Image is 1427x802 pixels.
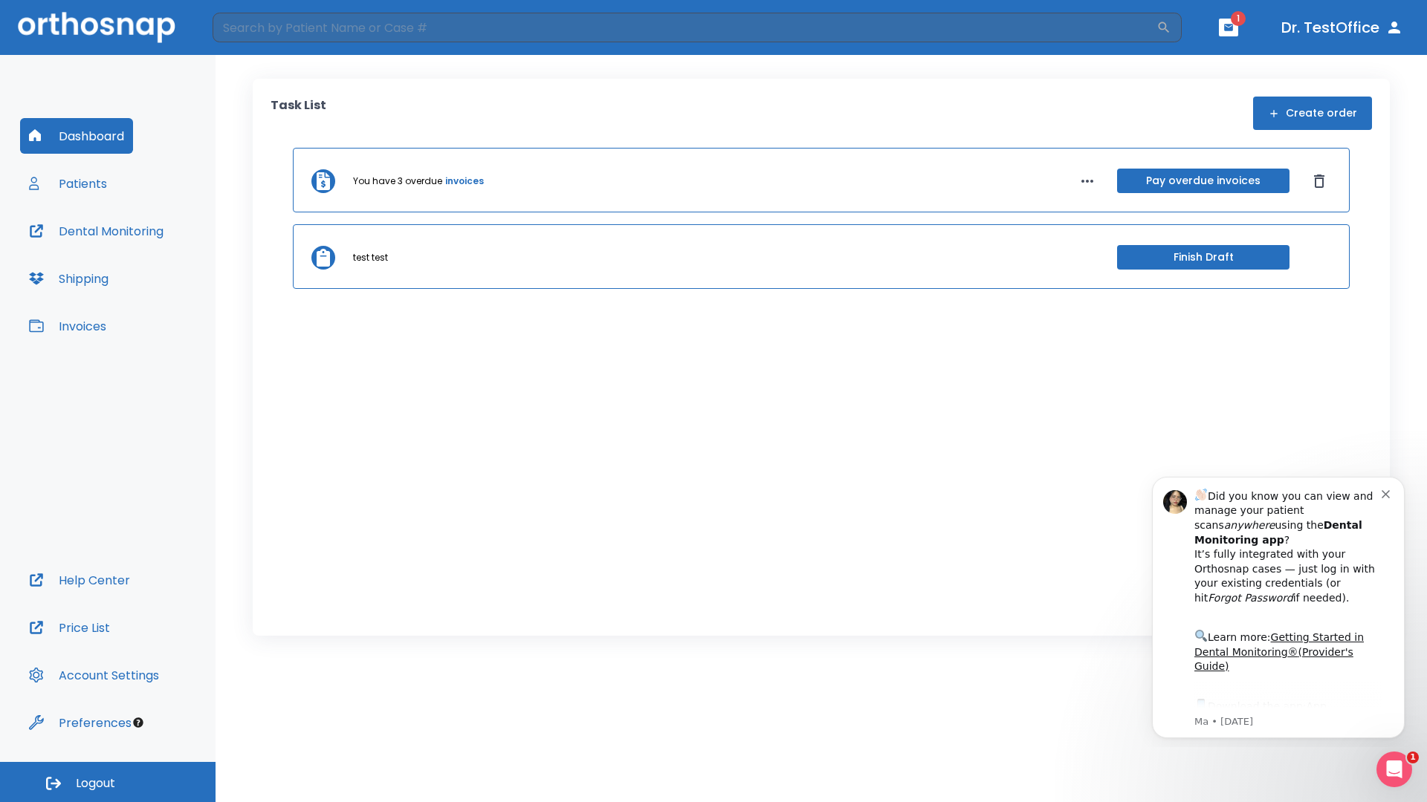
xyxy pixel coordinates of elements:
[213,13,1156,42] input: Search by Patient Name or Case #
[65,252,252,265] p: Message from Ma, sent 5w ago
[271,97,326,130] p: Task List
[1376,752,1412,787] iframe: Intercom live chat
[18,12,175,42] img: Orthosnap
[1253,97,1372,130] button: Create order
[65,233,252,309] div: Download the app: | ​ Let us know if you need help getting started!
[20,705,140,740] button: Preferences
[252,23,264,35] button: Dismiss notification
[1117,245,1290,270] button: Finish Draft
[20,166,116,201] button: Patients
[20,213,172,249] button: Dental Monitoring
[20,610,119,645] button: Price List
[20,308,115,344] button: Invoices
[20,261,117,296] button: Shipping
[20,118,133,154] button: Dashboard
[1407,752,1419,763] span: 1
[76,775,115,792] span: Logout
[353,175,442,188] p: You have 3 overdue
[1231,11,1246,26] span: 1
[1307,169,1331,193] button: Dismiss
[353,251,388,264] p: test test
[20,657,168,693] button: Account Settings
[1130,463,1427,747] iframe: Intercom notifications message
[20,562,139,598] button: Help Center
[445,175,484,188] a: invoices
[1117,169,1290,193] button: Pay overdue invoices
[65,237,197,264] a: App Store
[132,716,145,729] div: Tooltip anchor
[1275,14,1409,41] button: Dr. TestOffice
